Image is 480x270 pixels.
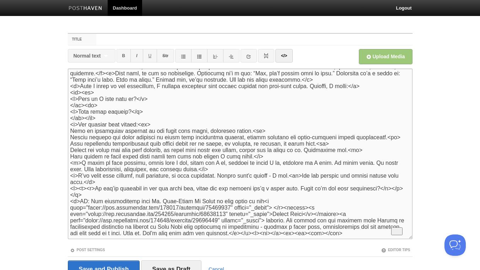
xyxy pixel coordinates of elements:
a: </> [275,49,293,63]
a: I [130,49,143,63]
iframe: Help Scout Beacon - Open [444,234,466,256]
img: pagebreak-icon.png [264,53,269,58]
a: U [143,49,157,63]
del: Str [162,53,168,58]
a: Editor Tips [381,248,410,252]
label: Title [68,34,97,45]
a: Post Settings [70,248,105,252]
img: Posthaven-bar [69,6,102,11]
a: Str [157,49,174,63]
a: B [117,49,131,63]
textarea: To enrich screen reader interactions, please activate Accessibility in Grammarly extension settings [68,69,412,239]
span: Normal text [74,53,101,59]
